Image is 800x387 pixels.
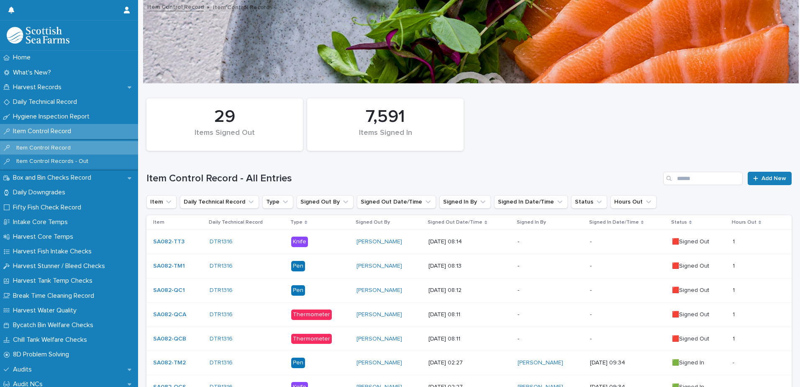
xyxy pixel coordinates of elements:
p: 1 [733,237,736,245]
a: DTR1316 [210,311,233,318]
p: 1 [733,285,736,294]
p: - [590,238,665,245]
p: Daily Technical Record [10,98,84,106]
p: [DATE] 02:27 [428,359,511,366]
p: - [518,287,583,294]
p: Hours Out [732,218,756,227]
a: [PERSON_NAME] [356,335,402,343]
button: Item [146,195,177,209]
p: Break Time Cleaning Record [10,292,101,300]
p: Daily Technical Record [209,218,263,227]
tr: SA082-TM1 DTR1316 Pen[PERSON_NAME] [DATE] 08:13--🟥Signed Out11 [146,254,792,279]
a: [PERSON_NAME] [356,287,402,294]
p: Chill Tank Welfare Checks [10,336,94,344]
tr: SA082-TM2 DTR1316 Pen[PERSON_NAME] [DATE] 02:27[PERSON_NAME] [DATE] 09:34🟩Signed In-- [146,351,792,375]
p: Harvest Tank Temp Checks [10,277,99,285]
button: Hours Out [610,195,656,209]
p: 🟥Signed Out [672,287,726,294]
div: Items Signed Out [161,129,289,146]
button: Type [262,195,293,209]
a: SA082-TT3 [153,238,185,245]
a: SA082-QCB [153,335,186,343]
a: SA082-TM2 [153,359,186,366]
a: DTR1316 [210,359,233,366]
a: DTR1316 [210,238,233,245]
p: What's New? [10,69,58,77]
p: - [518,263,583,270]
p: - [590,263,665,270]
p: 1 [733,261,736,270]
a: Item Control Record [147,2,204,11]
p: Box and Bin Checks Record [10,174,98,182]
button: Signed In By [439,195,491,209]
button: Signed Out Date/Time [357,195,436,209]
p: - [590,311,665,318]
a: SA082-TM1 [153,263,185,270]
p: Item Control Record [10,144,77,152]
div: 29 [161,106,289,127]
p: 🟥Signed Out [672,311,726,318]
div: Items Signed In [321,129,449,146]
p: Item Control Records - Out [10,158,95,165]
p: Harvest Stunner / Bleed Checks [10,262,112,270]
p: 1 [733,310,736,318]
p: 🟥Signed Out [672,238,726,245]
p: Intake Core Temps [10,218,74,226]
p: Signed In By [517,218,546,227]
p: Signed Out Date/Time [428,218,482,227]
p: [DATE] 09:34 [590,359,665,366]
p: - [590,287,665,294]
div: Pen [291,261,305,271]
tr: SA082-QC1 DTR1316 Pen[PERSON_NAME] [DATE] 08:12--🟥Signed Out11 [146,278,792,302]
p: Harvest Fish Intake Checks [10,248,98,255]
input: Search [663,172,743,185]
button: Daily Technical Record [180,195,259,209]
p: [DATE] 08:12 [428,287,511,294]
div: 7,591 [321,106,449,127]
a: Add New [748,172,792,185]
p: Signed In Date/Time [589,218,639,227]
p: Item Control Record [10,127,78,135]
a: [PERSON_NAME] [356,238,402,245]
a: DTR1316 [210,263,233,270]
p: Harvest Records [10,83,68,91]
div: Thermometer [291,334,332,344]
p: Harvest Water Quality [10,307,83,315]
h1: Item Control Record - All Entries [146,173,660,185]
p: 🟥Signed Out [672,263,726,270]
p: Type [290,218,303,227]
p: Bycatch Bin Welfare Checks [10,321,100,329]
div: Knife [291,237,308,247]
div: Pen [291,285,305,296]
a: [PERSON_NAME] [356,263,402,270]
p: [DATE] 08:14 [428,238,511,245]
p: - [518,335,583,343]
p: Home [10,54,37,62]
button: Signed In Date/Time [494,195,568,209]
p: Item Control Record [213,2,269,11]
a: [PERSON_NAME] [518,359,563,366]
a: DTR1316 [210,335,233,343]
p: Status [671,218,687,227]
a: SA082-QC1 [153,287,185,294]
a: [PERSON_NAME] [356,311,402,318]
p: Item [153,218,164,227]
a: [PERSON_NAME] [356,359,402,366]
p: - [518,311,583,318]
p: - [733,358,736,366]
p: Hygiene Inspection Report [10,113,96,121]
p: [DATE] 08:11 [428,311,511,318]
p: [DATE] 08:13 [428,263,511,270]
tr: SA082-QCA DTR1316 Thermometer[PERSON_NAME] [DATE] 08:11--🟥Signed Out11 [146,302,792,327]
div: Pen [291,358,305,368]
button: Signed Out By [297,195,354,209]
p: 8D Problem Solving [10,351,76,359]
p: [DATE] 08:11 [428,335,511,343]
span: Add New [762,175,786,181]
p: 1 [733,334,736,343]
p: Harvest Core Temps [10,233,80,241]
p: Audits [10,366,38,374]
p: - [590,335,665,343]
p: Fifty Fish Check Record [10,204,88,212]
